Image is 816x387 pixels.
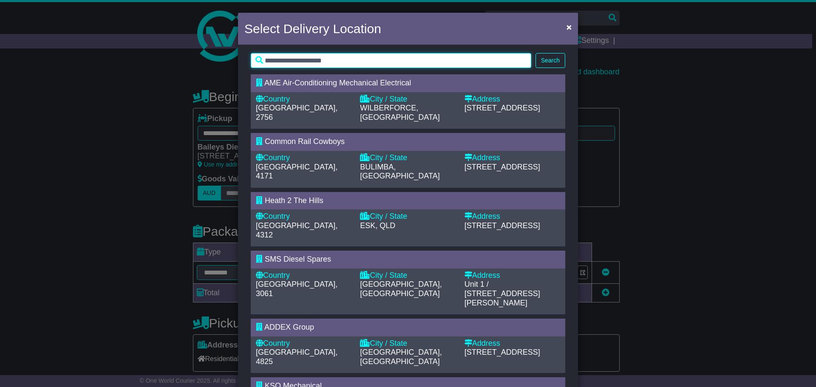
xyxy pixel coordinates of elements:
div: Country [256,95,351,104]
span: [GEOGRAPHIC_DATA], 3061 [256,280,337,298]
div: Country [256,271,351,280]
div: City / State [360,95,456,104]
span: [GEOGRAPHIC_DATA], [GEOGRAPHIC_DATA] [360,348,442,366]
span: Common Rail Cowboys [265,137,345,146]
span: × [567,22,572,32]
span: BULIMBA, [GEOGRAPHIC_DATA] [360,163,439,181]
button: Close [562,18,576,36]
span: SMS Diesel Spares [265,255,331,263]
span: ADDEX Group [264,323,314,331]
span: [GEOGRAPHIC_DATA], 4312 [256,221,337,239]
div: Address [465,212,560,221]
div: Address [465,95,560,104]
span: WILBERFORCE, [GEOGRAPHIC_DATA] [360,104,439,121]
button: Search [535,53,565,68]
div: City / State [360,212,456,221]
div: Country [256,153,351,163]
div: City / State [360,271,456,280]
span: [STREET_ADDRESS] [465,163,540,171]
h4: Select Delivery Location [244,19,381,38]
div: Country [256,339,351,348]
span: [GEOGRAPHIC_DATA], [GEOGRAPHIC_DATA] [360,280,442,298]
span: [STREET_ADDRESS] [465,348,540,356]
span: [STREET_ADDRESS] [465,221,540,230]
div: City / State [360,339,456,348]
span: [GEOGRAPHIC_DATA], 2756 [256,104,337,121]
span: [GEOGRAPHIC_DATA], 4171 [256,163,337,181]
span: [STREET_ADDRESS] [465,104,540,112]
span: [GEOGRAPHIC_DATA], 4825 [256,348,337,366]
div: Address [465,271,560,280]
span: ESK, QLD [360,221,395,230]
div: Country [256,212,351,221]
span: Heath 2 The Hills [265,196,323,205]
div: City / State [360,153,456,163]
span: AME Air-Conditioning Mechanical Electrical [264,79,411,87]
div: Address [465,153,560,163]
div: Address [465,339,560,348]
span: Unit 1 / [STREET_ADDRESS][PERSON_NAME] [465,280,540,307]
